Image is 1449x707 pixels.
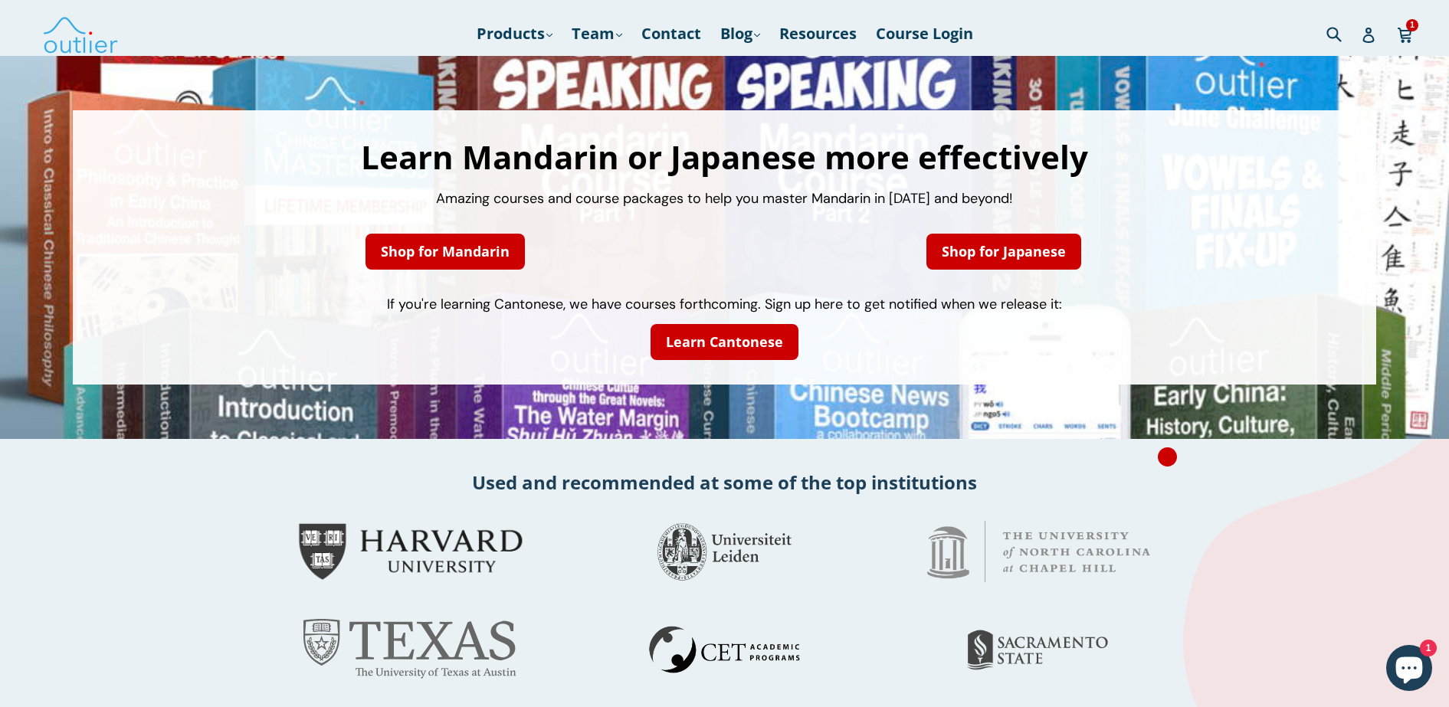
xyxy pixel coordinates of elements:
[651,324,798,360] a: Learn Cantonese
[868,20,981,47] a: Course Login
[1406,19,1418,31] span: 1
[366,234,525,270] a: Shop for Mandarin
[88,141,1362,173] h1: Learn Mandarin or Japanese more effectively
[387,295,1062,313] span: If you're learning Cantonese, we have courses forthcoming. Sign up here to get notified when we r...
[1397,16,1415,51] a: 1
[634,20,709,47] a: Contact
[469,20,560,47] a: Products
[42,11,119,56] img: Outlier Linguistics
[1323,18,1365,49] input: Search
[772,20,864,47] a: Resources
[564,20,630,47] a: Team
[713,20,768,47] a: Blog
[436,189,1013,208] span: Amazing courses and course packages to help you master Mandarin in [DATE] and beyond!
[926,234,1081,270] a: Shop for Japanese
[1382,645,1437,695] inbox-online-store-chat: Shopify online store chat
